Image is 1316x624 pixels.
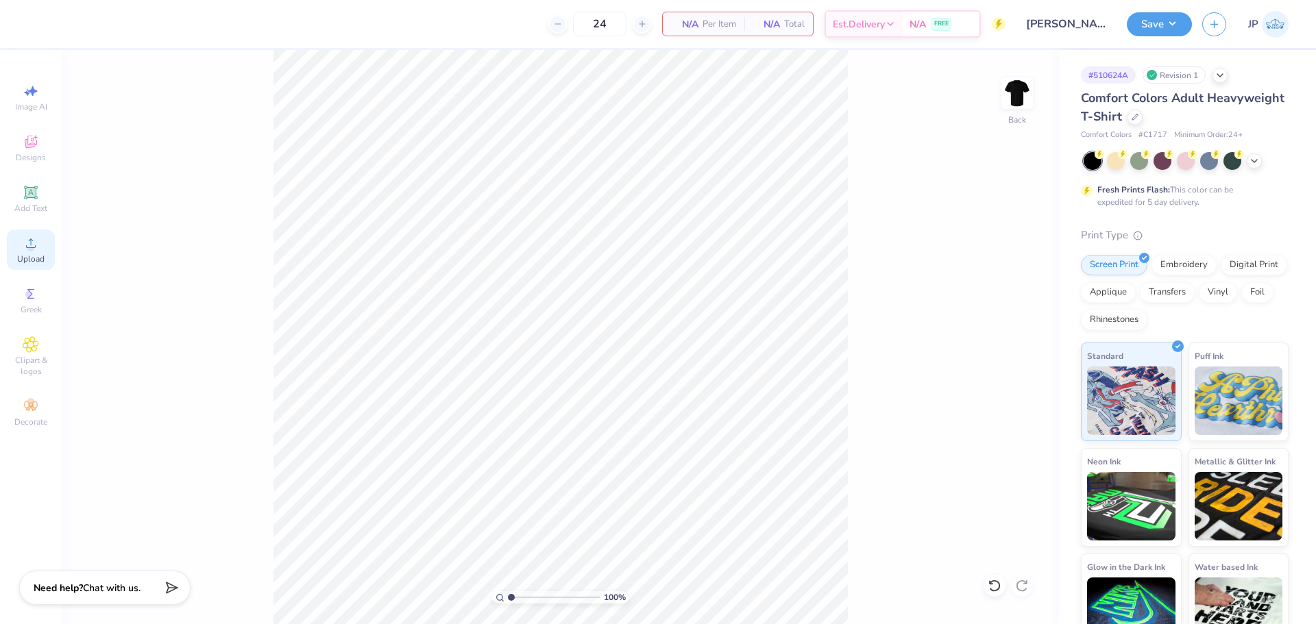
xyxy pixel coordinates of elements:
[1087,349,1123,363] span: Standard
[1127,12,1192,36] button: Save
[1003,79,1031,107] img: Back
[1087,560,1165,574] span: Glow in the Dark Ink
[1195,560,1258,574] span: Water based Ink
[34,582,83,595] strong: Need help?
[21,304,42,315] span: Greek
[1087,366,1175,435] img: Standard
[1087,472,1175,540] img: Neon Ink
[1195,472,1283,540] img: Metallic & Glitter Ink
[1174,129,1243,141] span: Minimum Order: 24 +
[1097,184,1266,208] div: This color can be expedited for 5 day delivery.
[1081,90,1284,125] span: Comfort Colors Adult Heavyweight T-Shirt
[14,416,47,427] span: Decorate
[1081,66,1136,84] div: # 510624A
[1248,11,1289,38] a: JP
[671,17,698,32] span: N/A
[1097,184,1170,195] strong: Fresh Prints Flash:
[1081,310,1147,330] div: Rhinestones
[1008,114,1026,126] div: Back
[833,17,885,32] span: Est. Delivery
[1199,282,1237,303] div: Vinyl
[1262,11,1289,38] img: John Paul Torres
[1138,129,1167,141] span: # C1717
[1151,255,1217,275] div: Embroidery
[1248,16,1258,32] span: JP
[1016,10,1117,38] input: Untitled Design
[1221,255,1287,275] div: Digital Print
[784,17,805,32] span: Total
[1241,282,1274,303] div: Foil
[910,17,926,32] span: N/A
[934,19,949,29] span: FREE
[1081,227,1289,243] div: Print Type
[1081,255,1147,275] div: Screen Print
[17,253,45,264] span: Upload
[604,591,626,603] span: 100 %
[16,152,46,163] span: Designs
[1195,349,1223,363] span: Puff Ink
[1087,454,1121,469] span: Neon Ink
[1081,129,1132,141] span: Comfort Colors
[83,582,141,595] span: Chat with us.
[703,17,736,32] span: Per Item
[14,203,47,214] span: Add Text
[7,355,55,377] span: Clipart & logos
[1143,66,1206,84] div: Revision 1
[573,12,626,36] input: – –
[1195,366,1283,435] img: Puff Ink
[1140,282,1195,303] div: Transfers
[1081,282,1136,303] div: Applique
[15,101,47,112] span: Image AI
[753,17,780,32] span: N/A
[1195,454,1276,469] span: Metallic & Glitter Ink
